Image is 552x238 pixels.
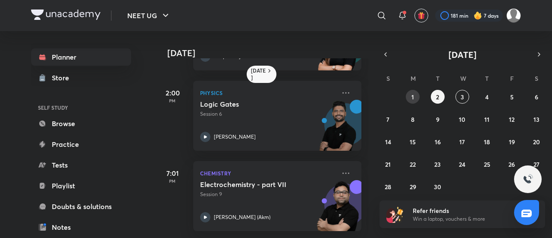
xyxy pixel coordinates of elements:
[411,93,414,101] abbr: September 1, 2025
[411,115,414,124] abbr: September 8, 2025
[460,74,466,83] abbr: Wednesday
[385,160,391,168] abbr: September 21, 2025
[435,138,441,146] abbr: September 16, 2025
[431,135,445,149] button: September 16, 2025
[155,98,190,103] p: PM
[417,12,425,19] img: avatar
[200,190,336,198] p: Session 9
[455,135,469,149] button: September 17, 2025
[155,178,190,184] p: PM
[484,160,490,168] abbr: September 25, 2025
[200,100,307,108] h5: Logic Gates
[386,206,404,223] img: referral
[530,157,543,171] button: September 27, 2025
[484,138,490,146] abbr: September 18, 2025
[31,48,131,66] a: Planner
[510,93,514,101] abbr: September 5, 2025
[31,219,131,236] a: Notes
[200,88,336,98] p: Physics
[474,11,482,20] img: streak
[410,183,416,191] abbr: September 29, 2025
[52,73,74,83] div: Store
[431,157,445,171] button: September 23, 2025
[406,180,420,194] button: September 29, 2025
[530,135,543,149] button: September 20, 2025
[381,157,395,171] button: September 21, 2025
[411,74,416,83] abbr: Monday
[406,112,420,126] button: September 8, 2025
[448,49,477,60] span: [DATE]
[410,138,416,146] abbr: September 15, 2025
[459,160,465,168] abbr: September 24, 2025
[505,90,519,104] button: September 5, 2025
[31,136,131,153] a: Practice
[509,138,515,146] abbr: September 19, 2025
[485,93,489,101] abbr: September 4, 2025
[406,157,420,171] button: September 22, 2025
[413,215,519,223] p: Win a laptop, vouchers & more
[530,112,543,126] button: September 13, 2025
[31,177,131,194] a: Playlist
[214,133,256,141] p: [PERSON_NAME]
[386,115,389,124] abbr: September 7, 2025
[480,157,494,171] button: September 25, 2025
[508,160,515,168] abbr: September 26, 2025
[410,160,416,168] abbr: September 22, 2025
[31,10,100,22] a: Company Logo
[533,115,539,124] abbr: September 13, 2025
[506,8,521,23] img: Shristi Raj
[455,90,469,104] button: September 3, 2025
[455,112,469,126] button: September 10, 2025
[413,206,519,215] h6: Refer friends
[480,90,494,104] button: September 4, 2025
[251,67,266,81] h6: [DATE]
[31,69,131,86] a: Store
[381,135,395,149] button: September 14, 2025
[434,160,441,168] abbr: September 23, 2025
[381,112,395,126] button: September 7, 2025
[31,115,131,132] a: Browse
[155,88,190,98] h5: 2:00
[392,48,533,60] button: [DATE]
[31,10,100,20] img: Company Logo
[406,135,420,149] button: September 15, 2025
[314,100,361,159] img: unacademy
[533,138,540,146] abbr: September 20, 2025
[535,93,538,101] abbr: September 6, 2025
[431,180,445,194] button: September 30, 2025
[459,115,465,124] abbr: September 10, 2025
[167,48,370,58] h4: [DATE]
[535,74,538,83] abbr: Saturday
[385,183,391,191] abbr: September 28, 2025
[505,135,519,149] button: September 19, 2025
[200,168,336,178] p: Chemistry
[530,90,543,104] button: September 6, 2025
[200,110,336,118] p: Session 6
[523,174,533,184] img: ttu
[510,74,514,83] abbr: Friday
[406,90,420,104] button: September 1, 2025
[484,115,489,124] abbr: September 11, 2025
[381,180,395,194] button: September 28, 2025
[485,74,489,83] abbr: Thursday
[155,168,190,178] h5: 7:01
[200,180,307,189] h5: Electrochemistry - part VII
[436,93,439,101] abbr: September 2, 2025
[480,135,494,149] button: September 18, 2025
[122,7,176,24] button: NEET UG
[385,138,391,146] abbr: September 14, 2025
[509,115,514,124] abbr: September 12, 2025
[505,112,519,126] button: September 12, 2025
[31,198,131,215] a: Doubts & solutions
[505,157,519,171] button: September 26, 2025
[414,9,428,22] button: avatar
[386,74,390,83] abbr: Sunday
[459,138,465,146] abbr: September 17, 2025
[434,183,441,191] abbr: September 30, 2025
[31,156,131,174] a: Tests
[436,74,439,83] abbr: Tuesday
[214,213,270,221] p: [PERSON_NAME] (Akm)
[461,93,464,101] abbr: September 3, 2025
[431,112,445,126] button: September 9, 2025
[31,100,131,115] h6: SELF STUDY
